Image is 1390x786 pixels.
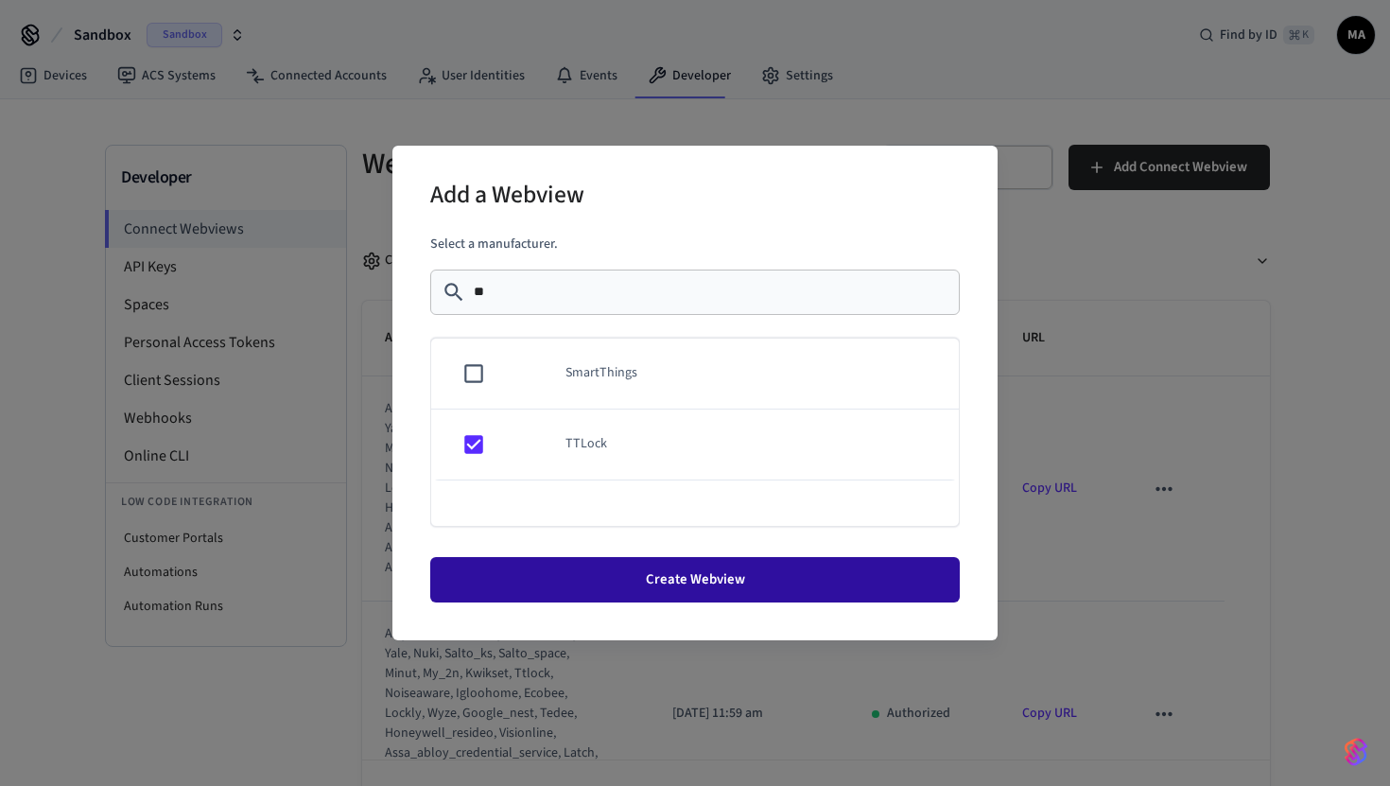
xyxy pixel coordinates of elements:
[431,339,959,480] table: sticky table
[430,557,960,603] button: Create Webview
[543,410,959,480] td: TTLock
[543,339,959,410] td: SmartThings
[430,235,960,254] p: Select a manufacturer.
[1345,737,1367,767] img: SeamLogoGradient.69752ec5.svg
[430,168,584,226] h2: Add a Webview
